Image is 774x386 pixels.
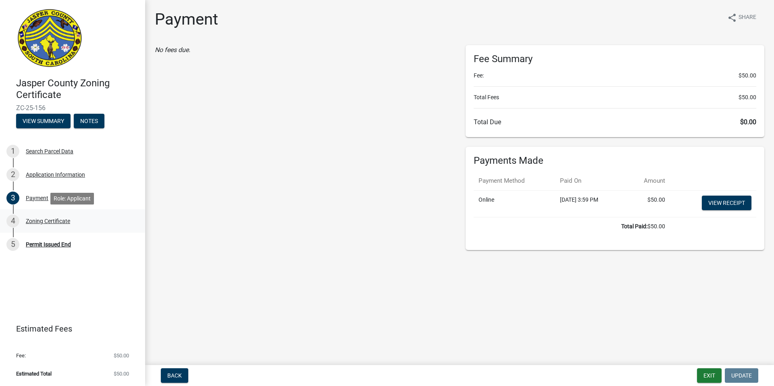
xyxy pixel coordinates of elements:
[740,118,756,126] span: $0.00
[474,93,756,102] li: Total Fees
[16,8,83,69] img: Jasper County, South Carolina
[16,104,129,112] span: ZC-25-156
[6,238,19,251] div: 5
[155,10,218,29] h1: Payment
[474,171,555,190] th: Payment Method
[26,172,85,177] div: Application Information
[739,13,756,23] span: Share
[16,77,139,101] h4: Jasper County Zoning Certificate
[474,190,555,217] td: Online
[16,353,26,358] span: Fee:
[739,93,756,102] span: $50.00
[474,53,756,65] h6: Fee Summary
[625,190,670,217] td: $50.00
[6,321,132,337] a: Estimated Fees
[555,190,625,217] td: [DATE] 3:59 PM
[16,114,71,128] button: View Summary
[26,148,73,154] div: Search Parcel Data
[6,215,19,227] div: 4
[6,145,19,158] div: 1
[161,368,188,383] button: Back
[555,171,625,190] th: Paid On
[721,10,763,25] button: shareShare
[50,193,94,204] div: Role: Applicant
[74,114,104,128] button: Notes
[731,372,752,379] span: Update
[6,168,19,181] div: 2
[16,371,52,376] span: Estimated Total
[474,217,670,236] td: $50.00
[26,218,70,224] div: Zoning Certificate
[727,13,737,23] i: share
[167,372,182,379] span: Back
[474,71,756,80] li: Fee:
[26,195,48,201] div: Payment
[155,46,190,54] i: No fees due.
[625,171,670,190] th: Amount
[725,368,758,383] button: Update
[697,368,722,383] button: Exit
[16,118,71,125] wm-modal-confirm: Summary
[114,371,129,376] span: $50.00
[74,118,104,125] wm-modal-confirm: Notes
[621,223,647,230] b: Total Paid:
[26,242,71,247] div: Permit Issued End
[702,196,751,210] a: View receipt
[6,192,19,204] div: 3
[739,71,756,80] span: $50.00
[474,118,756,126] h6: Total Due
[114,353,129,358] span: $50.00
[474,155,756,167] h6: Payments Made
